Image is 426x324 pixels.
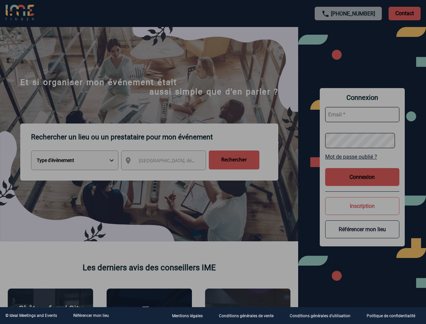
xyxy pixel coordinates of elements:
[214,313,284,319] a: Conditions générales de vente
[73,313,109,318] a: Référencer mon lieu
[219,314,274,319] p: Conditions générales de vente
[367,314,415,319] p: Politique de confidentialité
[284,313,361,319] a: Conditions générales d'utilisation
[290,314,350,319] p: Conditions générales d'utilisation
[172,314,203,319] p: Mentions légales
[5,313,57,318] div: © Ideal Meetings and Events
[361,313,426,319] a: Politique de confidentialité
[167,313,214,319] a: Mentions légales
